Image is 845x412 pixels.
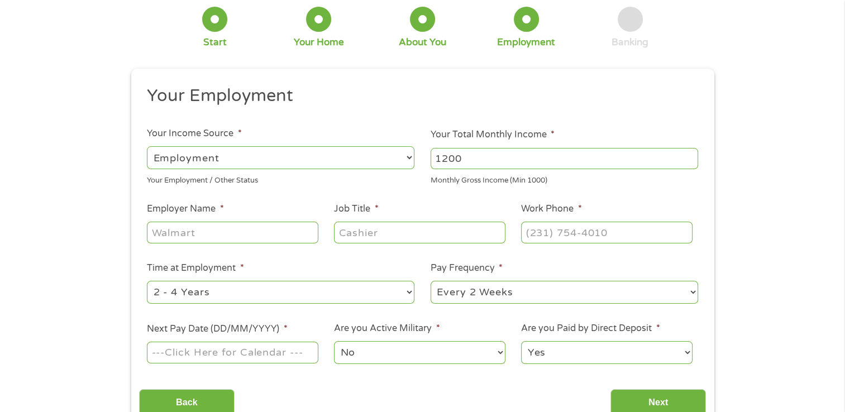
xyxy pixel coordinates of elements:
label: Your Income Source [147,128,241,140]
label: Next Pay Date (DD/MM/YYYY) [147,323,287,335]
div: Banking [612,36,648,49]
input: Walmart [147,222,318,243]
div: Start [203,36,227,49]
input: ---Click Here for Calendar --- [147,342,318,363]
label: Pay Frequency [431,262,503,274]
input: (231) 754-4010 [521,222,692,243]
div: Employment [497,36,555,49]
div: Your Employment / Other Status [147,171,414,186]
label: Employer Name [147,203,223,215]
h2: Your Employment [147,85,690,107]
label: Your Total Monthly Income [431,129,555,141]
input: Cashier [334,222,505,243]
label: Time at Employment [147,262,244,274]
label: Work Phone [521,203,581,215]
label: Are you Active Military [334,323,440,334]
input: 1800 [431,148,698,169]
label: Are you Paid by Direct Deposit [521,323,660,334]
div: Monthly Gross Income (Min 1000) [431,171,698,186]
div: Your Home [294,36,344,49]
label: Job Title [334,203,378,215]
div: About You [399,36,446,49]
